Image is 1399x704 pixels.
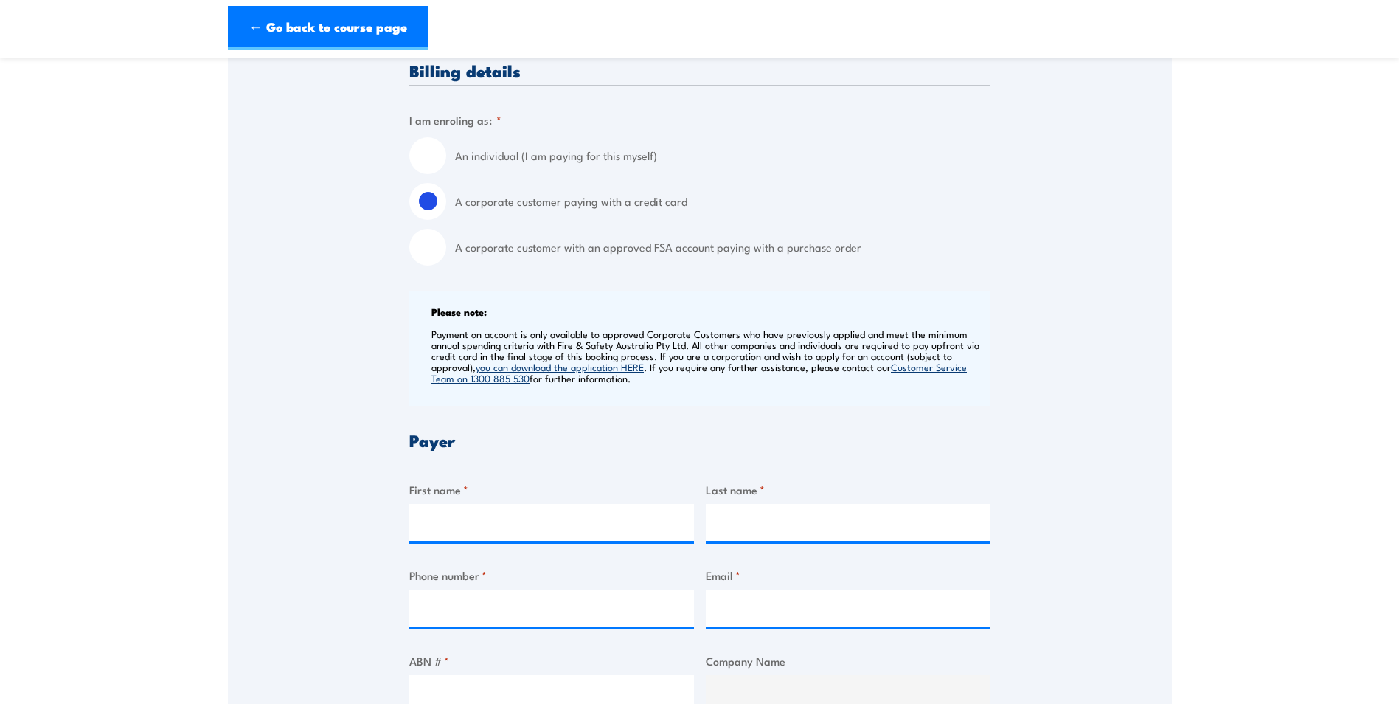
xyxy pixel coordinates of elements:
[409,432,990,449] h3: Payer
[455,137,990,174] label: An individual (I am paying for this myself)
[455,229,990,266] label: A corporate customer with an approved FSA account paying with a purchase order
[409,652,694,669] label: ABN #
[431,360,967,384] a: Customer Service Team on 1300 885 530
[228,6,428,50] a: ← Go back to course page
[409,567,694,584] label: Phone number
[409,111,501,128] legend: I am enroling as:
[455,183,990,220] label: A corporate customer paying with a credit card
[409,62,990,79] h3: Billing details
[409,481,694,498] label: First name
[706,481,990,498] label: Last name
[476,360,644,373] a: you can download the application HERE
[431,304,487,319] b: Please note:
[706,652,990,669] label: Company Name
[431,328,986,384] p: Payment on account is only available to approved Corporate Customers who have previously applied ...
[706,567,990,584] label: Email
